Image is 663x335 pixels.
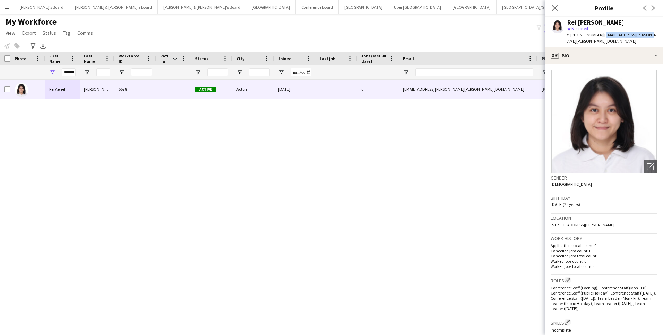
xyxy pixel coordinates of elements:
[22,30,36,36] span: Export
[551,182,592,187] span: [DEMOGRAPHIC_DATA]
[43,30,56,36] span: Status
[545,47,663,64] div: Bio
[551,319,657,326] h3: Skills
[551,175,657,181] h3: Gender
[551,222,614,227] span: [STREET_ADDRESS][PERSON_NAME]
[29,42,37,50] app-action-btn: Advanced filters
[195,69,201,75] button: Open Filter Menu
[84,69,90,75] button: Open Filter Menu
[119,69,125,75] button: Open Filter Menu
[537,80,626,99] div: [PHONE_NUMBER]
[361,53,386,64] span: Jobs (last 90 days)
[296,0,339,14] button: Conference Board
[232,80,274,99] div: Acton
[84,53,102,64] span: Last Name
[207,68,228,76] input: Status Filter Input
[567,19,624,26] div: Rei [PERSON_NAME]
[246,0,296,14] button: [GEOGRAPHIC_DATA]
[14,0,69,14] button: [PERSON_NAME]'s Board
[551,253,657,259] p: Cancelled jobs total count: 0
[542,56,554,61] span: Phone
[278,69,284,75] button: Open Filter Menu
[19,28,38,37] a: Export
[542,69,548,75] button: Open Filter Menu
[320,56,335,61] span: Last job
[236,69,243,75] button: Open Filter Menu
[80,80,114,99] div: [PERSON_NAME]
[60,28,73,37] a: Tag
[388,0,447,14] button: Uber [GEOGRAPHIC_DATA]
[96,68,110,76] input: Last Name Filter Input
[131,68,152,76] input: Workforce ID Filter Input
[551,235,657,242] h3: Work history
[399,80,537,99] div: [EMAIL_ADDRESS][PERSON_NAME][PERSON_NAME][DOMAIN_NAME]
[415,68,533,76] input: Email Filter Input
[278,56,292,61] span: Joined
[160,53,170,64] span: Rating
[551,243,657,248] p: Applications total count: 0
[69,0,158,14] button: [PERSON_NAME] & [PERSON_NAME]'s Board
[567,32,657,44] span: | [EMAIL_ADDRESS][PERSON_NAME][PERSON_NAME][DOMAIN_NAME]
[644,160,657,173] div: Open photos pop-in
[447,0,497,14] button: [GEOGRAPHIC_DATA]
[567,32,603,37] span: t. [PHONE_NUMBER]
[75,28,96,37] a: Comms
[551,264,657,269] p: Worked jobs total count: 0
[551,327,657,333] p: Incomplete
[6,17,57,27] span: My Workforce
[195,87,216,92] span: Active
[158,0,246,14] button: [PERSON_NAME] & [PERSON_NAME]'s Board
[274,80,316,99] div: [DATE]
[571,26,588,31] span: Not rated
[3,28,18,37] a: View
[249,68,270,76] input: City Filter Input
[551,248,657,253] p: Cancelled jobs count: 0
[114,80,156,99] div: 5578
[49,53,67,64] span: First Name
[119,53,144,64] span: Workforce ID
[497,0,579,14] button: [GEOGRAPHIC_DATA]/Gold Coast Winter
[291,68,311,76] input: Joined Filter Input
[551,195,657,201] h3: Birthday
[403,69,409,75] button: Open Filter Menu
[40,28,59,37] a: Status
[551,285,656,311] span: Conference Staff (Evening), Conference Staff (Mon - Fri), Conference Staff (Public Holiday), Conf...
[403,56,414,61] span: Email
[49,69,55,75] button: Open Filter Menu
[551,259,657,264] p: Worked jobs count: 0
[551,215,657,221] h3: Location
[6,30,15,36] span: View
[15,83,28,97] img: Rei Aeriel Quijano
[544,24,579,33] button: Everyone2,160
[236,56,244,61] span: City
[63,30,70,36] span: Tag
[339,0,388,14] button: [GEOGRAPHIC_DATA]
[45,80,80,99] div: Rei Aeriel
[77,30,93,36] span: Comms
[195,56,208,61] span: Status
[545,3,663,12] h3: Profile
[551,70,657,173] img: Crew avatar or photo
[62,68,76,76] input: First Name Filter Input
[551,277,657,284] h3: Roles
[15,56,26,61] span: Photo
[357,80,399,99] div: 0
[551,202,580,207] span: [DATE] (29 years)
[39,42,47,50] app-action-btn: Export XLSX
